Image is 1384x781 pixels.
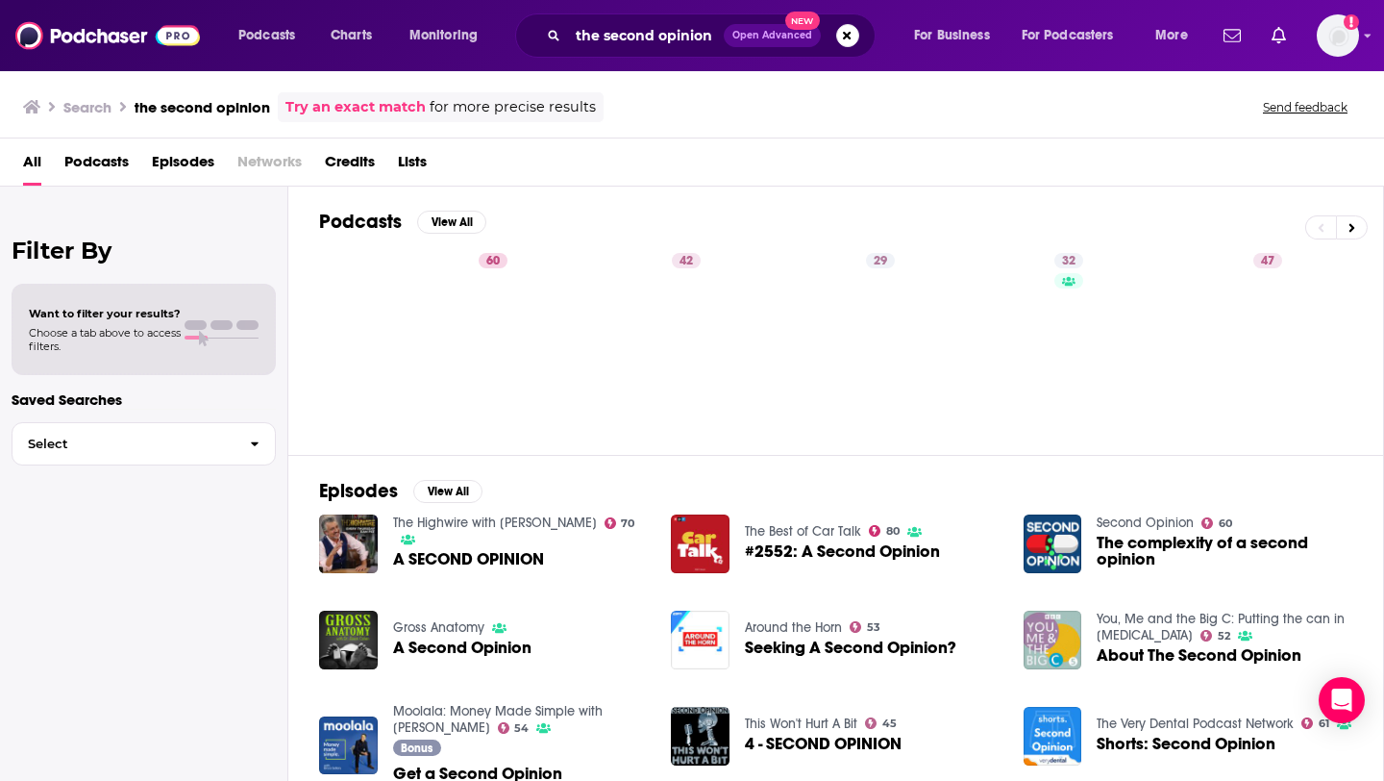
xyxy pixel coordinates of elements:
a: About The Second Opinion [1097,647,1301,664]
a: This Won't Hurt A Bit [745,716,857,732]
img: Seeking A Second Opinion? [671,611,729,669]
a: 45 [865,718,897,729]
a: Lists [398,146,427,186]
a: 32 [910,245,1097,432]
a: The Highwire with Del Bigtree [393,515,597,531]
img: Podchaser - Follow, Share and Rate Podcasts [15,17,200,54]
img: User Profile [1317,14,1359,57]
a: 70 [605,517,635,529]
button: open menu [1009,20,1142,51]
a: Shorts: Second Opinion [1097,736,1275,752]
span: Podcasts [238,22,295,49]
button: Show profile menu [1317,14,1359,57]
a: Second Opinion [1097,515,1194,531]
img: Get a Second Opinion [319,717,378,775]
img: About The Second Opinion [1024,611,1082,669]
a: PodcastsView All [319,210,486,234]
button: open menu [225,20,320,51]
button: Select [12,422,276,466]
button: Open AdvancedNew [724,24,821,47]
svg: Add a profile image [1344,14,1359,30]
span: 61 [1319,719,1329,728]
a: 80 [869,525,900,537]
p: Saved Searches [12,390,276,409]
span: For Business [914,22,990,49]
img: 4 - SECOND OPINION [671,707,729,766]
a: #2552: A Second Opinion [745,543,940,560]
button: open menu [901,20,1014,51]
span: 42 [680,252,693,271]
a: All [23,146,41,186]
a: 52 [1200,630,1230,642]
a: 60 [1201,517,1232,529]
button: Send feedback [1257,99,1353,115]
h2: Filter By [12,237,276,265]
a: 4 - SECOND OPINION [745,736,902,752]
a: You, Me and the Big C: Putting the can in cancer [1097,611,1345,643]
button: View All [417,211,486,234]
a: The Best of Car Talk [745,523,861,540]
span: Networks [237,146,302,186]
a: A SECOND OPINION [393,551,544,567]
span: Monitoring [409,22,478,49]
a: Try an exact match [285,96,426,118]
a: 47 [1103,245,1290,432]
a: Around the Horn [745,619,842,636]
h3: the second opinion [135,98,270,116]
span: Episodes [152,146,214,186]
a: Show notifications dropdown [1264,19,1294,52]
h2: Podcasts [319,210,402,234]
span: Open Advanced [732,31,812,40]
a: Credits [325,146,375,186]
img: The complexity of a second opinion [1024,515,1082,573]
span: 52 [1218,632,1230,641]
span: Bonus [401,743,432,754]
img: A Second Opinion [319,611,378,669]
span: 80 [886,527,900,536]
span: 32 [1062,252,1075,271]
a: #2552: A Second Opinion [671,515,729,573]
a: 61 [1301,718,1329,729]
span: for more precise results [430,96,596,118]
a: 47 [1253,253,1282,268]
a: 42 [672,253,701,268]
a: Moolala: Money Made Simple with Bruce Sellery [393,703,603,736]
span: 60 [1219,519,1232,528]
div: Search podcasts, credits, & more... [533,13,894,58]
span: 53 [867,623,880,632]
a: The complexity of a second opinion [1097,535,1352,567]
button: open menu [396,20,503,51]
a: Charts [318,20,383,51]
button: View All [413,480,482,503]
span: More [1155,22,1188,49]
span: Select [12,438,235,450]
input: Search podcasts, credits, & more... [568,20,724,51]
span: For Podcasters [1022,22,1114,49]
span: A Second Opinion [393,640,531,656]
a: 32 [1054,253,1083,268]
span: Logged in as autumncomm [1317,14,1359,57]
span: 60 [486,252,500,271]
a: Seeking A Second Opinion? [745,640,956,656]
img: A SECOND OPINION [319,515,378,573]
span: Podcasts [64,146,129,186]
a: EpisodesView All [319,479,482,503]
span: 70 [621,519,634,528]
a: 53 [850,621,880,633]
img: Shorts: Second Opinion [1024,707,1082,766]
